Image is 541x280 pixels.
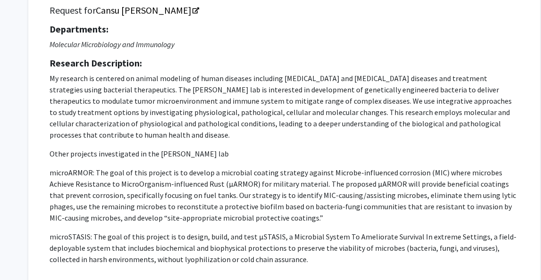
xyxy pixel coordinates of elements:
[50,73,519,140] p: My research is centered on animal modeling of human diseases including [MEDICAL_DATA] and [MEDICA...
[50,23,108,35] strong: Departments:
[50,167,519,223] p: microARMOR: The goal of this project is to develop a microbial coating strategy against Microbe-i...
[50,148,519,159] p: Other projects investigated in the [PERSON_NAME] lab
[50,231,519,265] p: microSTASIS: The goal of this project is to design, build, and test μSTASIS, a Microbial System T...
[50,40,175,49] i: Molecular Microbiology and Immunology
[7,238,40,273] iframe: Chat
[50,5,519,16] h5: Request for
[50,57,142,69] strong: Research Description:
[96,4,198,16] a: Opens in a new tab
